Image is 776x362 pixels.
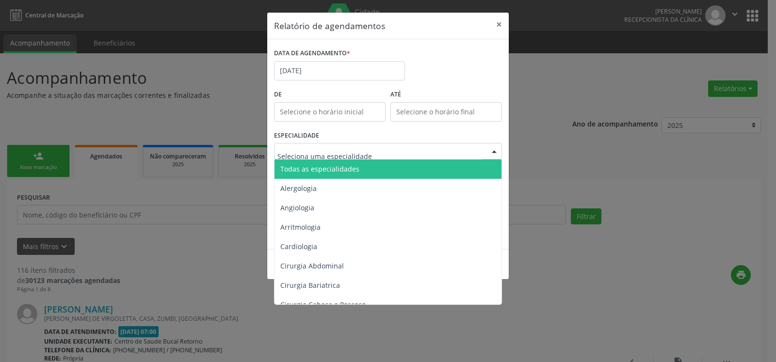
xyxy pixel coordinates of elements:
label: ATÉ [390,87,502,102]
span: Angiologia [280,203,314,212]
label: ESPECIALIDADE [274,128,319,143]
label: DATA DE AGENDAMENTO [274,46,350,61]
input: Selecione o horário final [390,102,502,122]
span: Arritmologia [280,222,321,232]
input: Selecione o horário inicial [274,102,386,122]
input: Selecione uma data ou intervalo [274,61,405,80]
span: Cirurgia Bariatrica [280,281,340,290]
span: Cirurgia Cabeça e Pescoço [280,300,366,309]
label: De [274,87,386,102]
span: Alergologia [280,184,317,193]
span: Cardiologia [280,242,317,251]
button: Close [489,13,509,36]
span: Cirurgia Abdominal [280,261,344,270]
input: Seleciona uma especialidade [277,146,482,166]
h5: Relatório de agendamentos [274,19,385,32]
span: Todas as especialidades [280,164,359,173]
